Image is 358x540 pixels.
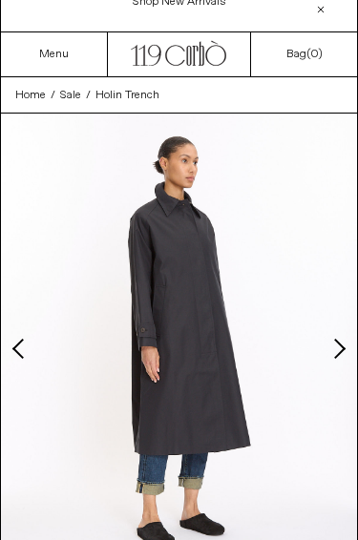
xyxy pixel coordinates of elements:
[310,47,318,62] span: 0
[15,87,46,104] a: Home
[310,47,323,62] span: )
[15,88,46,103] span: Home
[51,87,55,104] span: /
[39,47,69,62] a: Menu
[286,46,323,63] a: Bag()
[11,339,30,358] button: Previous slide
[328,339,347,358] button: Next slide
[60,87,81,104] a: Sale
[60,88,81,103] span: Sale
[86,87,91,104] span: /
[95,88,159,103] span: Holin Trench
[95,87,159,104] a: Holin Trench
